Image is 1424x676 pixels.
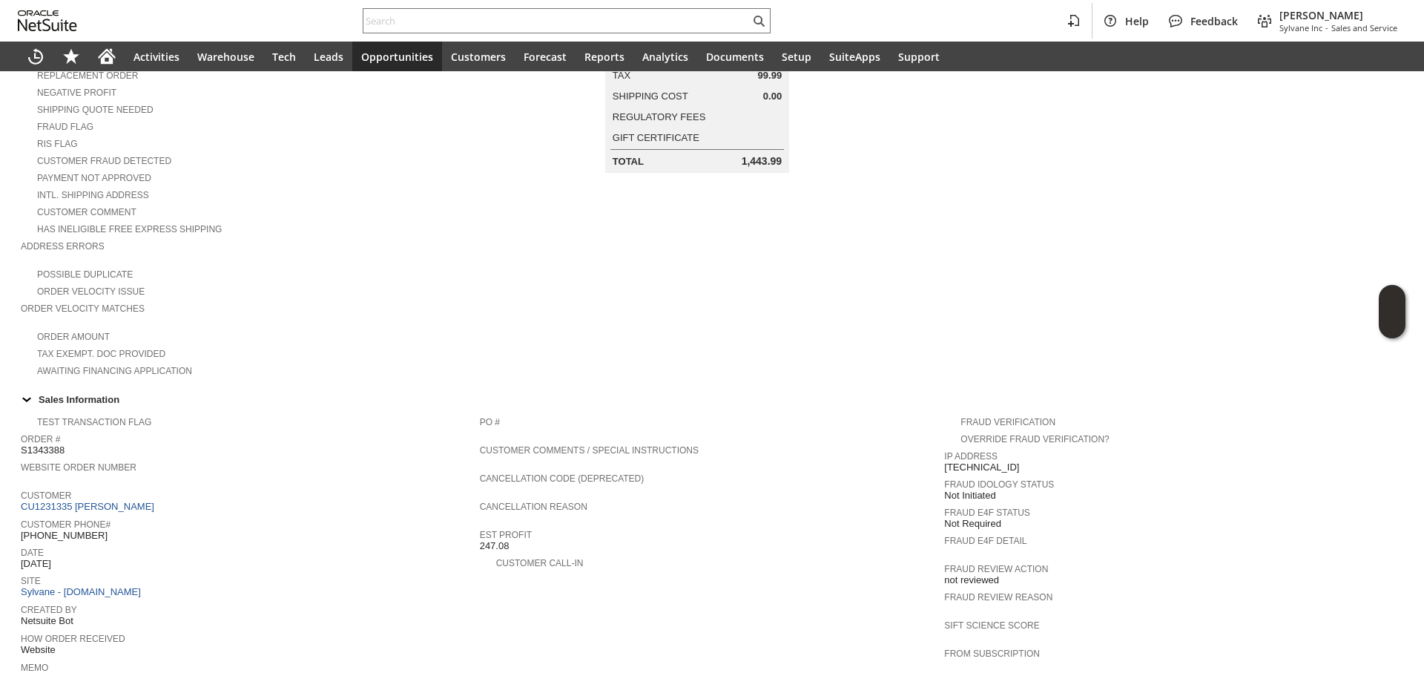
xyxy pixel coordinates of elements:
a: Documents [697,42,773,71]
div: Sales Information [15,390,1403,409]
span: Help [1125,14,1149,28]
div: Shortcuts [53,42,89,71]
a: Warehouse [188,42,263,71]
a: Fraud Review Reason [944,592,1052,603]
a: Sylvane - [DOMAIN_NAME] [21,586,145,597]
a: Fraud E4F Detail [944,536,1026,546]
a: How Order Received [21,634,125,644]
a: Fraud Idology Status [944,479,1054,490]
a: Customer Comment [37,207,136,217]
span: S1343388 [21,444,65,456]
a: Order Velocity Issue [37,286,145,297]
a: Customer Comments / Special Instructions [480,445,699,456]
span: Activities [133,50,179,64]
span: 247.08 [480,540,510,552]
a: Est Profit [480,530,532,540]
span: Documents [706,50,764,64]
iframe: Click here to launch Oracle Guided Learning Help Panel [1379,285,1405,338]
a: SuiteApps [820,42,889,71]
a: Order Amount [37,332,110,342]
span: Warehouse [197,50,254,64]
span: not reviewed [944,574,999,586]
a: Possible Duplicate [37,269,133,280]
a: Address Errors [21,241,105,252]
a: IP Address [944,451,998,462]
span: Support [898,50,940,64]
a: Leads [305,42,352,71]
span: SuiteApps [829,50,880,64]
a: Recent Records [18,42,53,71]
span: Analytics [642,50,688,64]
span: Setup [782,50,811,64]
span: Opportunities [361,50,433,64]
span: Customers [451,50,506,64]
a: Support [889,42,949,71]
a: Website Order Number [21,462,136,473]
svg: Shortcuts [62,47,80,65]
a: Fraud E4F Status [944,508,1030,518]
a: From Subscription [944,649,1040,659]
a: Created By [21,605,77,615]
a: Shipping Quote Needed [37,105,154,115]
a: Awaiting Financing Application [37,366,192,376]
a: Replacement Order [37,70,138,81]
a: PO # [480,417,500,427]
span: [TECHNICAL_ID] [944,462,1019,473]
a: Shipping Cost [613,91,688,102]
span: [PERSON_NAME] [1279,8,1397,22]
span: Reports [584,50,624,64]
input: Search [363,12,750,30]
a: Opportunities [352,42,442,71]
a: Intl. Shipping Address [37,190,149,200]
span: 0.00 [763,91,782,102]
a: Fraud Review Action [944,564,1048,574]
a: Sift Science Score [944,620,1039,631]
a: Site [21,576,41,586]
a: Customer [21,490,71,501]
svg: Search [750,12,768,30]
a: Setup [773,42,820,71]
span: Leads [314,50,343,64]
a: Payment not approved [37,173,151,183]
a: Forecast [515,42,576,71]
span: Not Initiated [944,490,995,502]
span: - [1325,22,1328,33]
span: Oracle Guided Learning Widget. To move around, please hold and drag [1379,312,1405,339]
a: Customers [442,42,515,71]
a: Order # [21,434,60,444]
a: Test Transaction Flag [37,417,151,427]
a: Customer Call-in [496,558,584,568]
span: Not Required [944,518,1001,530]
a: Gift Certificate [613,132,699,143]
a: Memo [21,663,48,673]
span: Netsuite Bot [21,615,73,627]
a: Activities [125,42,188,71]
a: Negative Profit [37,88,116,98]
a: Analytics [633,42,697,71]
svg: Home [98,47,116,65]
a: Cancellation Reason [480,502,587,512]
a: Customer Phone# [21,519,111,530]
a: CU1231335 [PERSON_NAME] [21,501,158,512]
span: Website [21,644,56,656]
td: Sales Information [15,390,1409,409]
a: Cancellation Code (deprecated) [480,473,645,484]
a: Home [89,42,125,71]
a: Customer Fraud Detected [37,156,171,166]
span: 1,443.99 [742,155,782,168]
a: Reports [576,42,633,71]
a: Tax [613,70,630,81]
a: Tech [263,42,305,71]
a: Fraud Flag [37,122,93,132]
a: Tax Exempt. Doc Provided [37,349,165,359]
span: Sylvane Inc [1279,22,1322,33]
span: Tech [272,50,296,64]
a: Override Fraud Verification? [960,434,1109,444]
span: Forecast [524,50,567,64]
svg: logo [18,10,77,31]
a: Fraud Verification [960,417,1055,427]
span: Sales and Service [1331,22,1397,33]
span: [PHONE_NUMBER] [21,530,108,542]
a: Date [21,548,44,558]
a: Order Velocity Matches [21,303,145,314]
